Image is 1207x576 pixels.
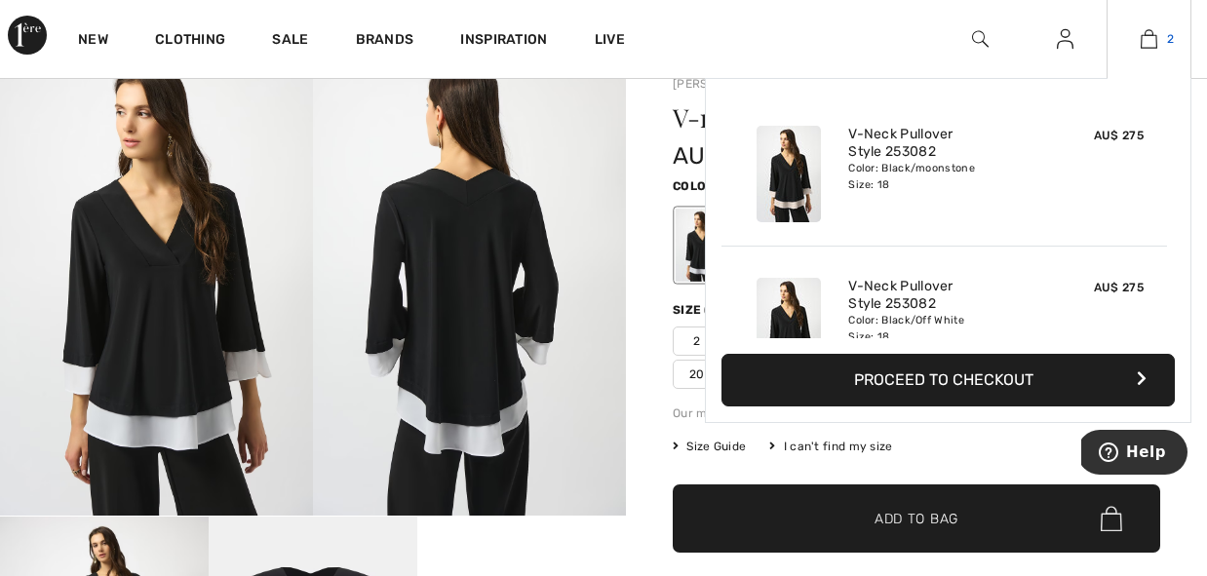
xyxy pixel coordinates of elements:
[155,31,225,52] a: Clothing
[769,438,892,455] div: I can't find my size
[1094,129,1144,142] span: AU$ 275
[1057,27,1073,51] img: My Info
[673,179,719,193] span: Color:
[78,31,108,52] a: New
[673,326,721,356] span: 2
[673,438,746,455] span: Size Guide
[595,29,625,50] a: Live
[673,105,1079,131] h1: V-neck Pullover Style 253082
[721,354,1175,406] button: Proceed to Checkout
[673,404,1160,422] div: Our model is 5'9"/175 cm and wears a size 6.
[356,31,414,52] a: Brands
[757,126,821,222] img: V-Neck Pullover Style 253082
[673,142,766,170] span: AU$ 275
[848,161,1040,192] div: Color: Black/moonstone Size: 18
[848,313,1040,344] div: Color: Black/Off White Size: 18
[460,31,547,52] span: Inspiration
[972,27,989,51] img: search the website
[1108,27,1190,51] a: 2
[673,360,721,389] span: 20
[673,484,1160,553] button: Add to Bag
[1081,430,1188,479] iframe: Opens a widget where you can find more information
[676,209,726,282] div: Black/Off White
[1041,27,1089,52] a: Sign In
[673,77,770,91] a: [PERSON_NAME]
[848,126,1040,161] a: V-Neck Pullover Style 253082
[1101,506,1122,531] img: Bag.svg
[313,47,626,516] img: V-Neck Pullover Style 253082. 2
[875,509,958,529] span: Add to Bag
[1141,27,1157,51] img: My Bag
[272,31,308,52] a: Sale
[673,301,998,319] div: Size ([GEOGRAPHIC_DATA]/[GEOGRAPHIC_DATA]):
[848,278,1040,313] a: V-Neck Pullover Style 253082
[1167,30,1174,48] span: 2
[757,278,821,374] img: V-Neck Pullover Style 253082
[1094,281,1144,294] span: AU$ 275
[8,16,47,55] img: 1ère Avenue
